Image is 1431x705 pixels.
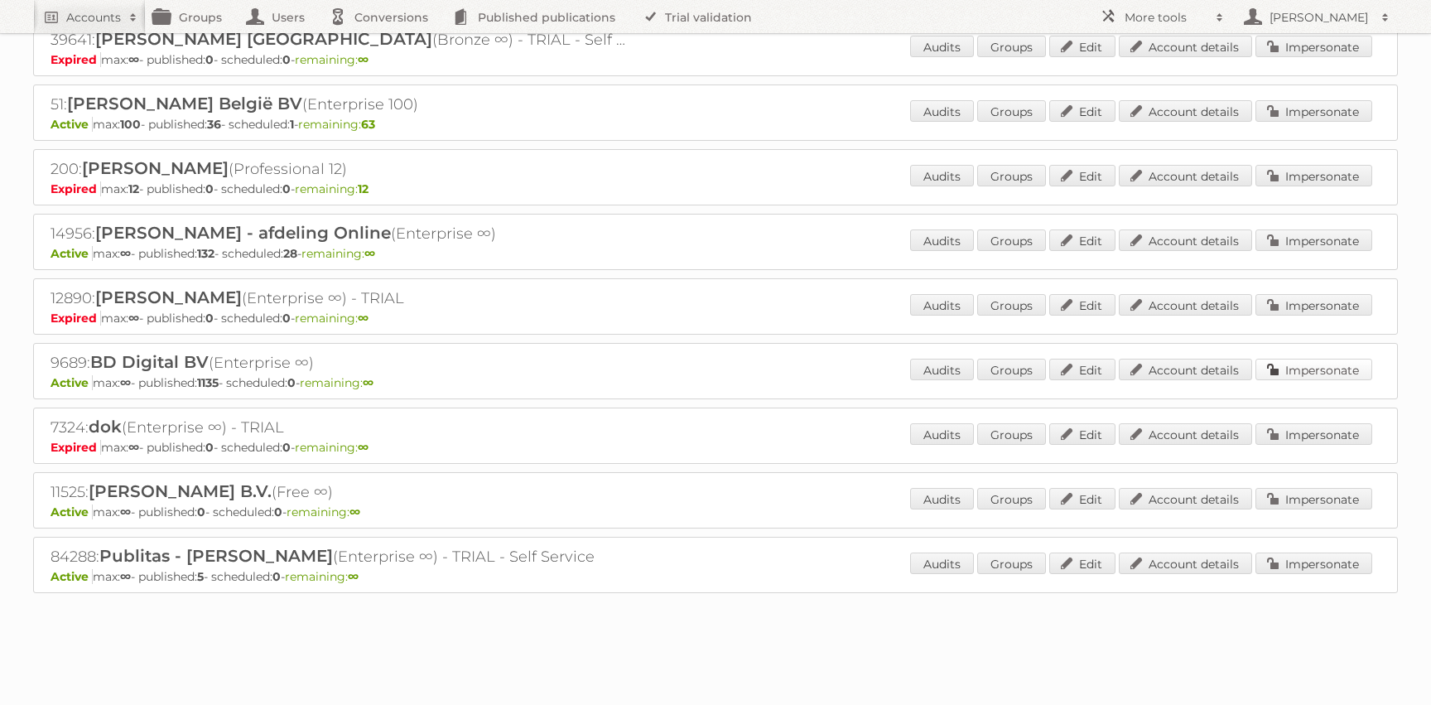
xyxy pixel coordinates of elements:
strong: 1135 [197,375,219,390]
h2: More tools [1125,9,1207,26]
strong: ∞ [128,311,139,326]
strong: 100 [120,117,141,132]
strong: 0 [272,569,281,584]
strong: 0 [282,311,291,326]
strong: ∞ [128,52,139,67]
span: remaining: [295,52,369,67]
a: Account details [1119,423,1252,445]
p: max: - published: - scheduled: - [51,246,1380,261]
a: Groups [977,294,1046,316]
p: max: - published: - scheduled: - [51,181,1380,196]
span: Active [51,569,93,584]
span: remaining: [295,181,369,196]
h2: 51: (Enterprise 100) [51,94,630,115]
a: Edit [1049,294,1115,316]
strong: 0 [282,181,291,196]
a: Audits [910,359,974,380]
a: Edit [1049,423,1115,445]
h2: 200: (Professional 12) [51,158,630,180]
a: Impersonate [1255,423,1372,445]
a: Impersonate [1255,488,1372,509]
strong: 36 [207,117,221,132]
p: max: - published: - scheduled: - [51,117,1380,132]
a: Impersonate [1255,294,1372,316]
h2: 11525: (Free ∞) [51,481,630,503]
span: remaining: [300,375,373,390]
a: Audits [910,553,974,574]
a: Account details [1119,553,1252,574]
strong: 1 [290,117,294,132]
h2: 7324: (Enterprise ∞) - TRIAL [51,417,630,438]
span: remaining: [301,246,375,261]
a: Account details [1119,229,1252,251]
a: Audits [910,294,974,316]
a: Audits [910,229,974,251]
strong: ∞ [348,569,359,584]
strong: 0 [287,375,296,390]
p: max: - published: - scheduled: - [51,375,1380,390]
span: BD Digital BV [90,352,209,372]
a: Account details [1119,36,1252,57]
strong: 0 [205,52,214,67]
a: Groups [977,100,1046,122]
span: [PERSON_NAME] [95,287,242,307]
a: Account details [1119,294,1252,316]
span: [PERSON_NAME] [GEOGRAPHIC_DATA] [95,29,432,49]
a: Impersonate [1255,359,1372,380]
strong: ∞ [120,569,131,584]
a: Groups [977,423,1046,445]
a: Impersonate [1255,100,1372,122]
p: max: - published: - scheduled: - [51,505,1380,519]
a: Audits [910,36,974,57]
h2: Accounts [66,9,121,26]
a: Edit [1049,488,1115,509]
a: Edit [1049,165,1115,186]
a: Groups [977,165,1046,186]
span: dok [89,417,122,437]
span: [PERSON_NAME] B.V. [89,481,272,501]
a: Account details [1119,488,1252,509]
p: max: - published: - scheduled: - [51,569,1380,584]
strong: 28 [283,246,297,261]
span: Active [51,117,93,132]
span: Expired [51,440,101,455]
a: Audits [910,165,974,186]
a: Edit [1049,553,1115,574]
span: Active [51,375,93,390]
a: Audits [910,488,974,509]
a: Account details [1119,359,1252,380]
p: max: - published: - scheduled: - [51,52,1380,67]
strong: 63 [361,117,375,132]
span: Active [51,246,93,261]
span: remaining: [295,311,369,326]
h2: [PERSON_NAME] [1265,9,1373,26]
strong: ∞ [128,440,139,455]
a: Groups [977,359,1046,380]
strong: 12 [358,181,369,196]
strong: ∞ [120,246,131,261]
strong: ∞ [363,375,373,390]
a: Impersonate [1255,553,1372,574]
strong: 0 [274,505,282,519]
strong: 0 [205,440,214,455]
span: [PERSON_NAME] [82,158,229,178]
strong: ∞ [120,375,131,390]
span: remaining: [287,505,360,519]
strong: ∞ [358,52,369,67]
strong: 132 [197,246,214,261]
strong: ∞ [120,505,131,519]
span: remaining: [298,117,375,132]
span: Publitas - [PERSON_NAME] [99,546,333,566]
p: max: - published: - scheduled: - [51,311,1380,326]
a: Groups [977,36,1046,57]
span: [PERSON_NAME] België BV [67,94,302,113]
a: Groups [977,553,1046,574]
h2: 12890: (Enterprise ∞) - TRIAL [51,287,630,309]
a: Edit [1049,100,1115,122]
strong: 0 [205,311,214,326]
span: remaining: [295,440,369,455]
a: Account details [1119,100,1252,122]
h2: 14956: (Enterprise ∞) [51,223,630,244]
strong: 5 [197,569,204,584]
h2: 39641: (Bronze ∞) - TRIAL - Self Service [51,29,630,51]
